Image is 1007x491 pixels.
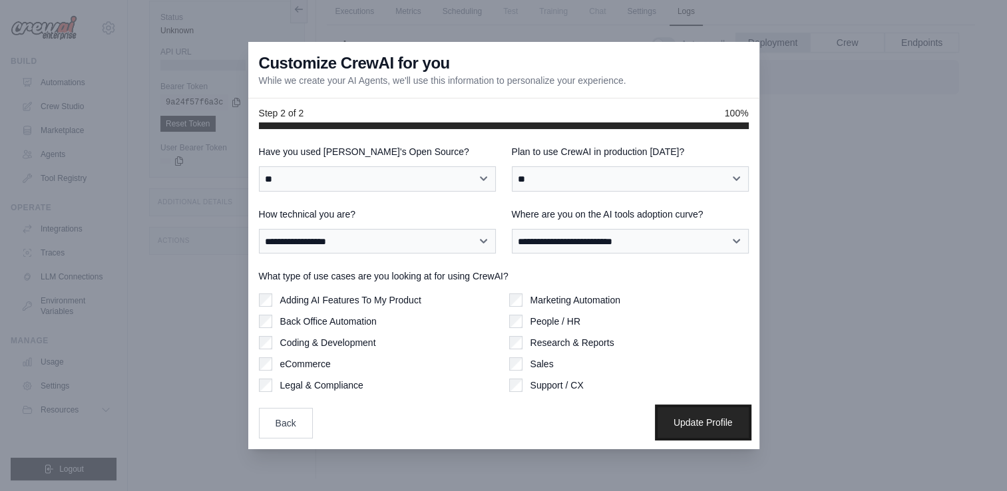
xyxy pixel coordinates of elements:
[530,293,620,307] label: Marketing Automation
[259,408,313,438] button: Back
[658,407,749,438] button: Update Profile
[725,106,749,120] span: 100%
[530,336,614,349] label: Research & Reports
[259,269,749,283] label: What type of use cases are you looking at for using CrewAI?
[530,357,554,371] label: Sales
[530,379,584,392] label: Support / CX
[940,427,1007,491] iframe: Chat Widget
[259,208,496,221] label: How technical you are?
[259,145,496,158] label: Have you used [PERSON_NAME]'s Open Source?
[280,336,376,349] label: Coding & Development
[530,315,580,328] label: People / HR
[512,208,749,221] label: Where are you on the AI tools adoption curve?
[280,357,331,371] label: eCommerce
[259,74,626,87] p: While we create your AI Agents, we'll use this information to personalize your experience.
[259,106,304,120] span: Step 2 of 2
[280,293,421,307] label: Adding AI Features To My Product
[512,145,749,158] label: Plan to use CrewAI in production [DATE]?
[259,53,450,74] h3: Customize CrewAI for you
[280,315,377,328] label: Back Office Automation
[280,379,363,392] label: Legal & Compliance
